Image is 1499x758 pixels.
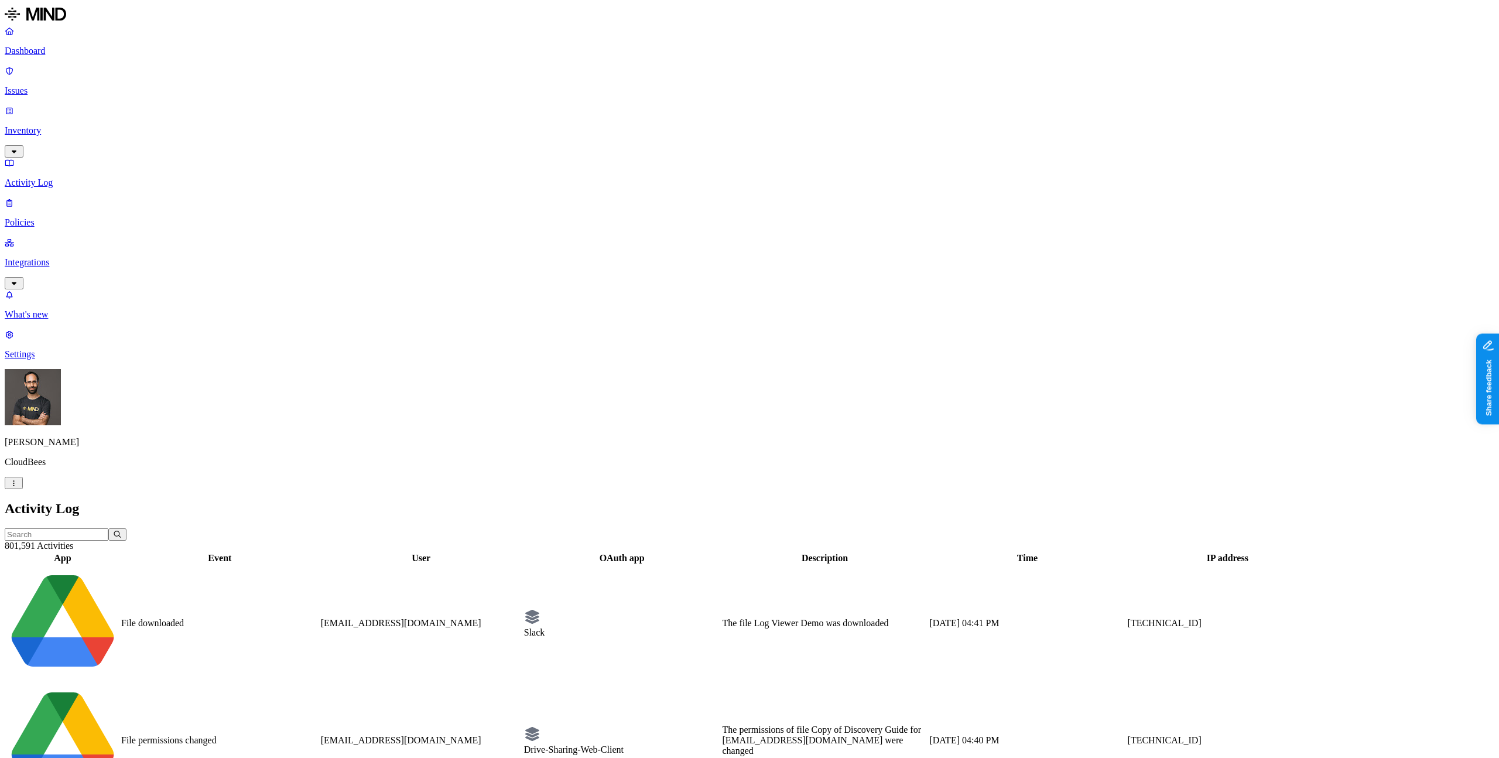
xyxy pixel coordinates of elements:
a: Inventory [5,105,1494,156]
span: [EMAIL_ADDRESS][DOMAIN_NAME] [321,618,481,628]
a: Settings [5,329,1494,360]
div: The file Log Viewer Demo was downloaded [723,618,928,629]
span: [EMAIL_ADDRESS][DOMAIN_NAME] [321,735,481,745]
input: Search [5,528,108,541]
div: Slack [524,627,720,638]
div: File permissions changed [121,735,319,746]
img: fallback icon [524,609,540,625]
div: Drive-Sharing-Web-Client [524,745,720,755]
div: [TECHNICAL_ID] [1128,618,1327,629]
img: Ohad Abarbanel [5,369,61,425]
div: Time [929,553,1125,564]
p: Issues [5,86,1494,96]
div: The permissions of file Copy of Discovery Guide for [EMAIL_ADDRESS][DOMAIN_NAME] were changed [723,725,928,756]
img: fallback icon [524,726,540,742]
a: Activity Log [5,158,1494,188]
h2: Activity Log [5,501,1494,517]
p: Settings [5,349,1494,360]
a: MIND [5,5,1494,26]
div: App [6,553,119,564]
div: File downloaded [121,618,319,629]
a: Dashboard [5,26,1494,56]
a: Integrations [5,237,1494,288]
span: [DATE] 04:40 PM [929,735,999,745]
span: [DATE] 04:41 PM [929,618,999,628]
p: CloudBees [5,457,1494,467]
p: What's new [5,309,1494,320]
span: 801,591 Activities [5,541,73,551]
div: Event [121,553,319,564]
div: OAuth app [524,553,720,564]
p: Inventory [5,125,1494,136]
p: Dashboard [5,46,1494,56]
div: [TECHNICAL_ID] [1128,735,1327,746]
p: Activity Log [5,177,1494,188]
a: Policies [5,197,1494,228]
div: IP address [1128,553,1327,564]
a: What's new [5,289,1494,320]
img: MIND [5,5,66,23]
img: google-drive.svg [6,566,119,678]
div: User [321,553,522,564]
a: Issues [5,66,1494,96]
p: Integrations [5,257,1494,268]
p: Policies [5,217,1494,228]
div: Description [723,553,928,564]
